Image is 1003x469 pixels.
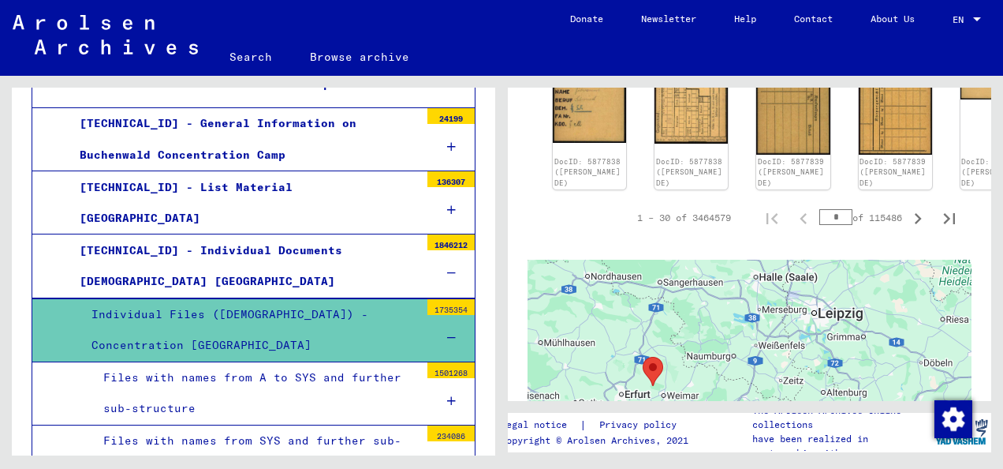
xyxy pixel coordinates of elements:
[932,412,991,452] img: yv_logo.png
[752,403,930,432] p: The Arolsen Archives online collections
[553,51,626,143] img: 001.jpg
[859,157,926,187] a: DocID: 5877839 ([PERSON_NAME] DE)
[752,432,930,460] p: have been realized in partnership with
[91,362,419,424] div: Files with names from A to SYS and further sub-structure
[427,426,475,441] div: 234086
[934,202,965,234] button: Last page
[427,362,475,378] div: 1501268
[902,202,934,234] button: Next page
[427,171,475,187] div: 136307
[501,417,580,433] a: Legal notice
[637,211,731,225] div: 1 – 30 of 3464579
[291,38,428,76] a: Browse archive
[427,299,475,315] div: 1735354
[427,234,475,250] div: 1846212
[211,38,291,76] a: Search
[427,108,475,124] div: 24199
[953,14,970,25] span: EN
[13,15,198,54] img: Arolsen_neg.svg
[501,433,695,448] p: Copyright © Arolsen Archives, 2021
[756,51,830,155] img: 001.jpg
[859,51,932,155] img: 002.jpg
[819,210,902,225] div: of 115486
[554,157,621,187] a: DocID: 5877838 ([PERSON_NAME] DE)
[934,400,972,438] img: Change consent
[758,157,824,187] a: DocID: 5877839 ([PERSON_NAME] DE)
[587,417,695,433] a: Privacy policy
[656,157,722,187] a: DocID: 5877838 ([PERSON_NAME] DE)
[788,202,819,234] button: Previous page
[636,351,669,392] div: Buchenwald Concentration Camp
[756,202,788,234] button: First page
[501,417,695,433] div: |
[68,172,419,234] div: [TECHNICAL_ID] - List Material [GEOGRAPHIC_DATA]
[68,108,419,170] div: [TECHNICAL_ID] - General Information on Buchenwald Concentration Camp
[654,51,728,144] img: 002.jpg
[80,299,419,361] div: Individual Files ([DEMOGRAPHIC_DATA]) - Concentration [GEOGRAPHIC_DATA]
[68,235,419,297] div: [TECHNICAL_ID] - Individual Documents [DEMOGRAPHIC_DATA] [GEOGRAPHIC_DATA]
